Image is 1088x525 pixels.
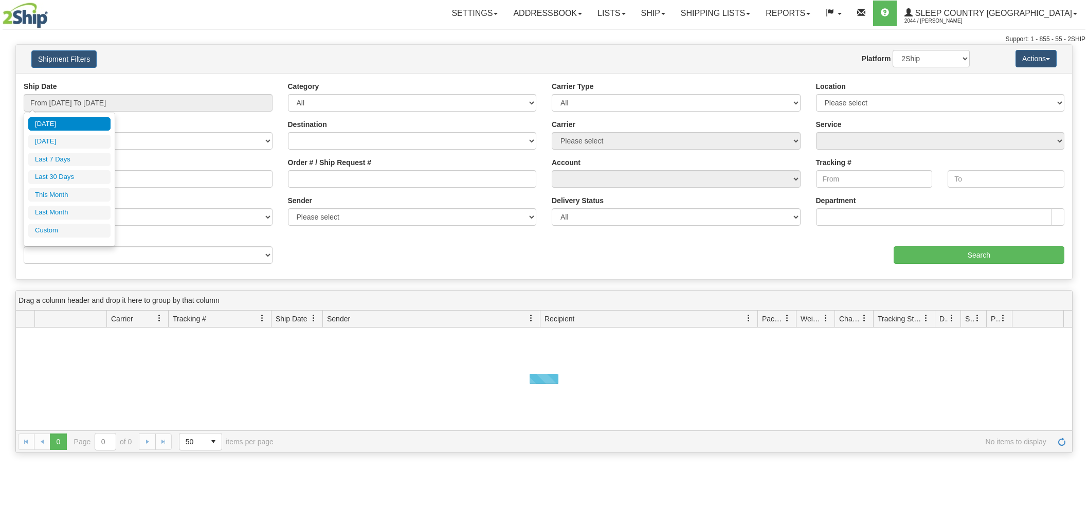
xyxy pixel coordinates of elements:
[50,433,66,450] span: Page 0
[856,310,873,327] a: Charge filter column settings
[816,119,842,130] label: Service
[943,310,960,327] a: Delivery Status filter column settings
[545,314,574,324] span: Recipient
[552,157,581,168] label: Account
[913,9,1072,17] span: Sleep Country [GEOGRAPHIC_DATA]
[590,1,633,26] a: Lists
[151,310,168,327] a: Carrier filter column settings
[74,433,132,450] span: Page of 0
[31,50,97,68] button: Shipment Filters
[801,314,822,324] span: Weight
[948,170,1064,188] input: To
[16,291,1072,311] div: grid grouping header
[288,438,1046,446] span: No items to display
[28,224,111,238] li: Custom
[288,195,312,206] label: Sender
[816,170,933,188] input: From
[740,310,757,327] a: Recipient filter column settings
[205,433,222,450] span: select
[994,310,1012,327] a: Pickup Status filter column settings
[288,81,319,92] label: Category
[28,117,111,131] li: [DATE]
[939,314,948,324] span: Delivery Status
[552,119,575,130] label: Carrier
[186,437,199,447] span: 50
[862,53,891,64] label: Platform
[253,310,271,327] a: Tracking # filter column settings
[878,314,922,324] span: Tracking Status
[633,1,673,26] a: Ship
[552,195,604,206] label: Delivery Status
[505,1,590,26] a: Addressbook
[522,310,540,327] a: Sender filter column settings
[1016,50,1057,67] button: Actions
[839,314,861,324] span: Charge
[816,157,851,168] label: Tracking #
[3,35,1085,44] div: Support: 1 - 855 - 55 - 2SHIP
[24,81,57,92] label: Ship Date
[758,1,818,26] a: Reports
[817,310,835,327] a: Weight filter column settings
[327,314,350,324] span: Sender
[1064,210,1087,315] iframe: chat widget
[897,1,1085,26] a: Sleep Country [GEOGRAPHIC_DATA] 2044 / [PERSON_NAME]
[762,314,784,324] span: Packages
[1054,433,1070,450] a: Refresh
[288,157,372,168] label: Order # / Ship Request #
[276,314,307,324] span: Ship Date
[991,314,1000,324] span: Pickup Status
[28,153,111,167] li: Last 7 Days
[894,246,1064,264] input: Search
[305,310,322,327] a: Ship Date filter column settings
[778,310,796,327] a: Packages filter column settings
[28,135,111,149] li: [DATE]
[904,16,982,26] span: 2044 / [PERSON_NAME]
[288,119,327,130] label: Destination
[28,206,111,220] li: Last Month
[552,81,593,92] label: Carrier Type
[673,1,758,26] a: Shipping lists
[3,3,48,28] img: logo2044.jpg
[179,433,222,450] span: Page sizes drop down
[965,314,974,324] span: Shipment Issues
[816,81,846,92] label: Location
[111,314,133,324] span: Carrier
[917,310,935,327] a: Tracking Status filter column settings
[444,1,505,26] a: Settings
[28,170,111,184] li: Last 30 Days
[816,195,856,206] label: Department
[173,314,206,324] span: Tracking #
[179,433,274,450] span: items per page
[28,188,111,202] li: This Month
[969,310,986,327] a: Shipment Issues filter column settings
